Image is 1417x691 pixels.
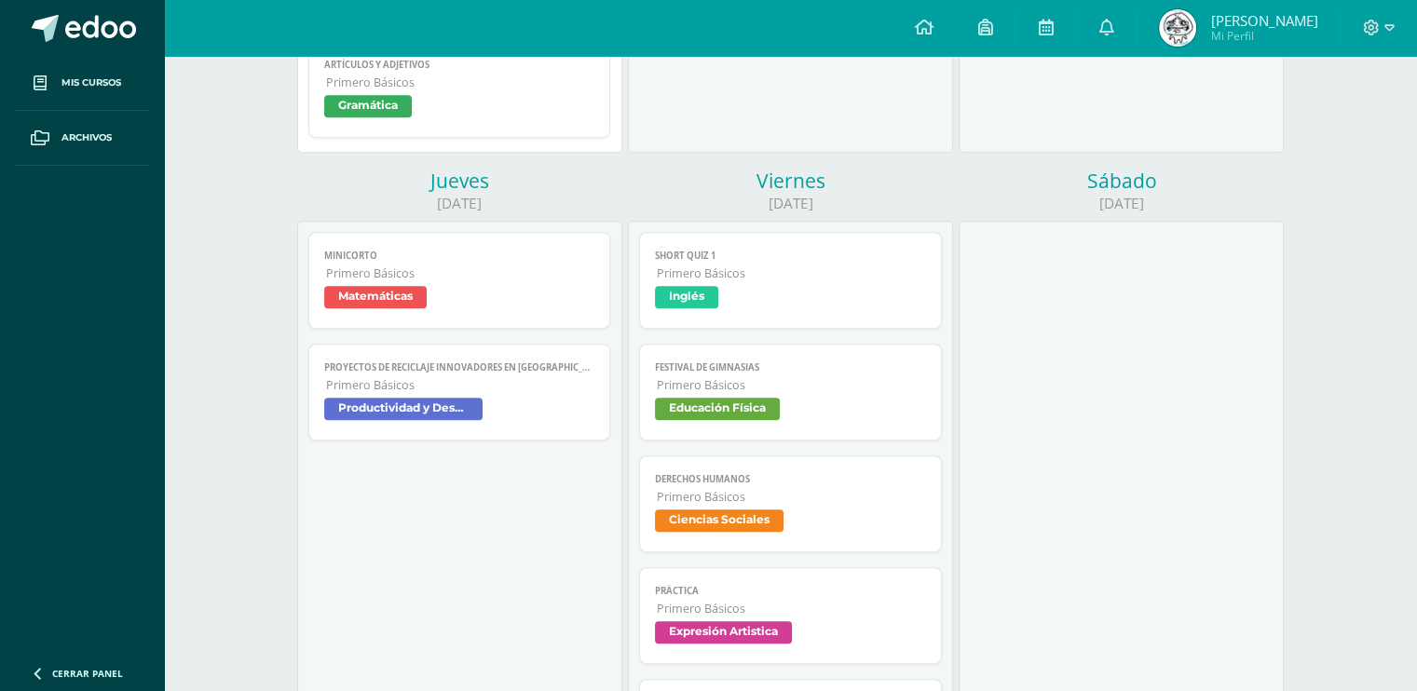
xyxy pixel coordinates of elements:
span: Educación Física [655,398,780,420]
a: Short Quiz 1Primero BásicosInglés [639,232,942,329]
span: Primero Básicos [657,377,926,393]
div: [DATE] [297,194,622,213]
span: Cerrar panel [52,667,123,680]
a: PROYECTOS DE RECICLAJE INNOVADORES EN [GEOGRAPHIC_DATA]Primero BásicosProductividad y Desarrollo [308,344,611,440]
span: Archivos [61,130,112,145]
span: Artículos y adjetivos [324,59,595,71]
a: Derechos HumanosPrimero BásicosCiencias Sociales [639,455,942,552]
a: Festival de GimnasiasPrimero BásicosEducación Física [639,344,942,440]
span: Short Quiz 1 [655,250,926,262]
span: Minicorto [324,250,595,262]
div: Jueves [297,168,622,194]
a: Archivos [15,111,149,166]
span: Ciencias Sociales [655,509,783,532]
span: Mi Perfil [1210,28,1317,44]
span: Matemáticas [324,286,427,308]
span: Inglés [655,286,718,308]
span: Productividad y Desarrollo [324,398,483,420]
span: Derechos Humanos [655,473,926,485]
span: Gramática [324,95,412,117]
span: Mis cursos [61,75,121,90]
span: Primero Básicos [326,377,595,393]
div: Sábado [959,168,1284,194]
a: MinicortoPrimero BásicosMatemáticas [308,232,611,329]
span: Festival de Gimnasias [655,361,926,373]
span: PROYECTOS DE RECICLAJE INNOVADORES EN [GEOGRAPHIC_DATA] [324,361,595,373]
div: [DATE] [628,194,953,213]
span: Primero Básicos [326,75,595,90]
span: [PERSON_NAME] [1210,11,1317,30]
a: PrácticaPrimero BásicosExpresión Artistica [639,567,942,664]
a: Mis cursos [15,56,149,111]
span: Primero Básicos [326,265,595,281]
span: Primero Básicos [657,489,926,505]
div: Viernes [628,168,953,194]
span: Primero Básicos [657,601,926,616]
a: Artículos y adjetivosPrimero BásicosGramática [308,41,611,138]
span: Práctica [655,585,926,597]
img: b192832abb18840651ae12a79ab77f4a.png [1159,9,1196,47]
div: [DATE] [959,194,1284,213]
span: Primero Básicos [657,265,926,281]
span: Expresión Artistica [655,621,792,644]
